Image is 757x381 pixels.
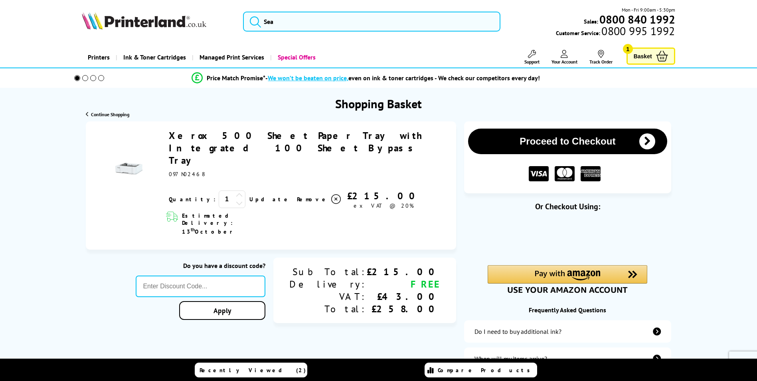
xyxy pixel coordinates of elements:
[182,212,281,235] span: Estimated Delivery: 13 October
[249,196,291,203] a: Update
[367,278,440,290] div: FREE
[63,71,669,85] li: modal_Promise
[468,129,667,154] button: Proceed to Checkout
[82,12,206,30] img: Printerland Logo
[551,50,577,65] a: Your Account
[464,201,671,212] div: Or Checkout Using:
[524,50,540,65] a: Support
[623,44,633,54] span: 1
[589,50,613,65] a: Track Order
[192,47,270,67] a: Managed Print Services
[584,18,598,25] span: Sales:
[634,51,652,62] span: Basket
[289,303,367,315] div: Total:
[474,355,547,363] div: When will my items arrive?
[116,47,192,67] a: Ink & Toner Cartridges
[555,166,575,182] img: MASTER CARD
[622,6,675,14] span: Mon - Fri 9:00am - 5:30pm
[488,224,647,252] iframe: PayPal
[556,27,675,37] span: Customer Service:
[115,155,143,183] img: Xerox 500 Sheet Paper Tray with Integrated 100 Sheet Bypass Tray
[191,226,195,232] sup: th
[289,278,367,290] div: Delivery:
[425,363,537,377] a: Compare Products
[268,74,348,82] span: We won’t be beaten on price,
[86,111,129,117] a: Continue Shopping
[367,303,440,315] div: £258.00
[297,193,342,205] a: Delete item from your basket
[136,262,265,270] div: Do you have a discount code?
[123,47,186,67] span: Ink & Toner Cartridges
[474,327,561,335] div: Do I need to buy additional ink?
[551,59,577,65] span: Your Account
[600,27,675,35] span: 0800 995 1992
[289,290,367,303] div: VAT:
[342,190,426,202] div: £215.00
[270,47,322,67] a: Special Offers
[598,16,675,23] a: 0800 840 1992
[488,265,647,293] div: Amazon Pay - Use your Amazon account
[464,347,671,370] a: items-arrive
[265,74,540,82] div: - even on ink & toner cartridges - We check our competitors every day!
[289,266,367,278] div: Sub Total:
[169,129,421,167] a: Xerox 500 Sheet Paper Tray with Integrated 100 Sheet Bypass Tray
[529,166,549,182] img: VISA
[243,12,500,32] input: Sea
[91,111,129,117] span: Continue Shopping
[335,96,422,111] h1: Shopping Basket
[136,276,265,297] input: Enter Discount Code...
[207,74,265,82] span: Price Match Promise*
[627,48,675,65] a: Basket 1
[354,202,414,209] span: ex VAT @ 20%
[438,367,534,374] span: Compare Products
[367,266,440,278] div: £215.00
[524,59,540,65] span: Support
[200,367,306,374] span: Recently Viewed (2)
[169,171,204,178] span: 097N02468
[367,290,440,303] div: £43.00
[179,301,265,320] a: Apply
[464,320,671,343] a: additional-ink
[169,196,215,203] span: Quantity:
[82,47,116,67] a: Printers
[195,363,307,377] a: Recently Viewed (2)
[297,196,328,203] span: Remove
[464,306,671,314] div: Frequently Asked Questions
[581,166,601,182] img: American Express
[599,12,675,27] b: 0800 840 1992
[82,12,233,31] a: Printerland Logo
